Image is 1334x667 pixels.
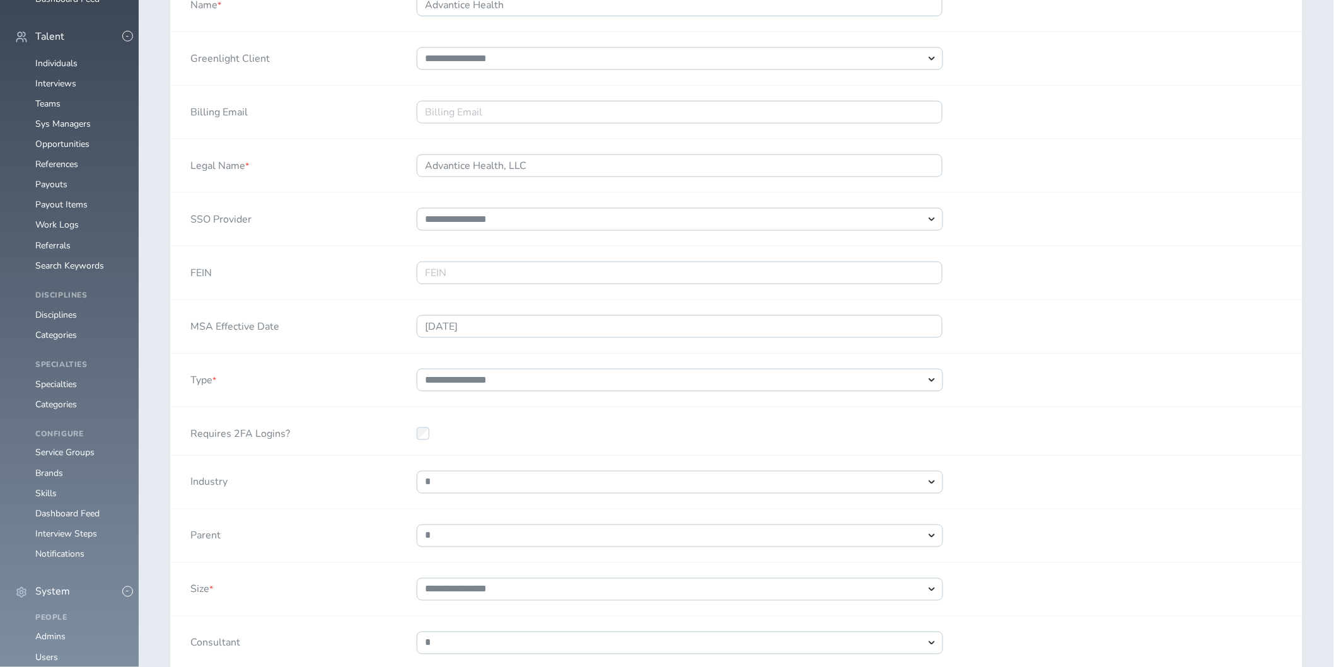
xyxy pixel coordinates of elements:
[35,178,67,190] a: Payouts
[35,430,124,439] h4: Configure
[417,101,942,124] input: Billing Email
[35,488,57,500] a: Skills
[35,361,124,369] h4: Specialties
[35,329,77,341] a: Categories
[35,447,95,459] a: Service Groups
[35,586,70,598] span: System
[190,208,252,226] label: SSO Provider
[190,101,248,119] label: Billing Email
[190,154,249,172] label: Legal Name
[190,578,213,596] label: Size
[190,262,212,279] label: FEIN
[35,118,91,130] a: Sys Managers
[190,315,279,333] label: MSA Effective Date
[190,369,216,386] label: Type
[35,31,64,42] span: Talent
[35,528,97,540] a: Interview Steps
[35,631,66,643] a: Admins
[35,291,124,300] h4: Disciplines
[35,78,76,90] a: Interviews
[190,471,228,489] label: Industry
[35,614,124,623] h4: People
[35,652,58,664] a: Users
[35,508,100,520] a: Dashboard Feed
[35,260,104,272] a: Search Keywords
[190,47,270,65] label: Greenlight Client
[35,219,79,231] a: Work Logs
[35,468,63,480] a: Brands
[35,199,88,211] a: Payout Items
[190,525,221,542] label: Parent
[35,378,77,390] a: Specialties
[417,315,942,338] input: 2025-08-11
[417,154,942,177] input: Legal Name
[190,422,290,440] label: Requires 2FA Logins?
[35,57,78,69] a: Individuals
[35,240,71,252] a: Referrals
[35,138,90,150] a: Opportunities
[122,586,133,597] button: -
[417,262,942,284] input: FEIN
[122,31,133,42] button: -
[35,98,61,110] a: Teams
[190,632,240,649] label: Consultant
[35,309,77,321] a: Disciplines
[35,398,77,410] a: Categories
[35,548,84,560] a: Notifications
[35,158,78,170] a: References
